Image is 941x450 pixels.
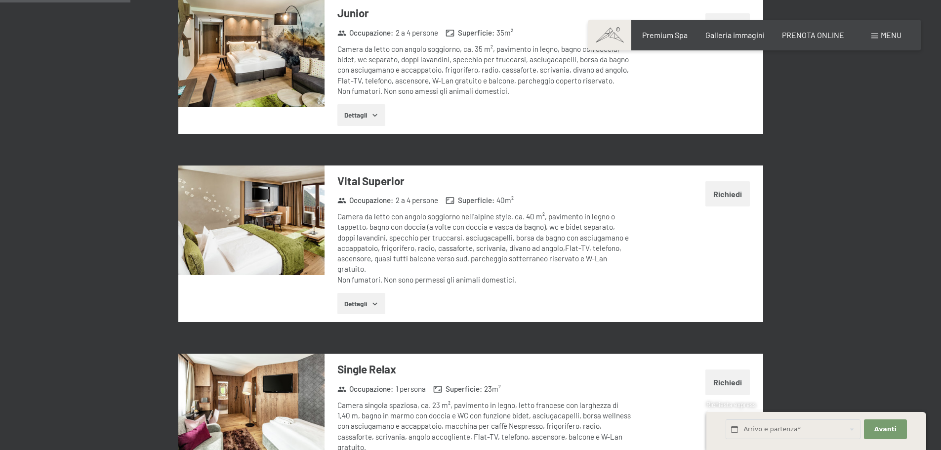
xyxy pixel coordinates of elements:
[705,30,765,40] a: Galleria immagini
[396,28,438,38] span: 2 a 4 persone
[337,5,631,21] h3: Junior
[337,195,394,205] strong: Occupazione :
[337,44,631,96] div: Camera da letto con angolo soggiorno, ca. 35 m², pavimento in legno, bagno con doccia, bidet, wc ...
[705,13,750,39] button: Richiedi
[337,293,385,315] button: Dettagli
[864,419,906,440] button: Avanti
[337,211,631,285] div: Camera da letto con angolo soggiorno nell’alpine style, ca. 40 m², pavimento in legno o tappetto,...
[178,165,325,275] img: mss_renderimg.php
[496,195,514,205] span: 40 m²
[446,28,494,38] strong: Superficie :
[881,30,901,40] span: Menu
[874,425,897,434] span: Avanti
[337,104,385,126] button: Dettagli
[433,384,482,394] strong: Superficie :
[782,30,844,40] a: PRENOTA ONLINE
[396,384,426,394] span: 1 persona
[337,28,394,38] strong: Occupazione :
[337,384,394,394] strong: Occupazione :
[642,30,688,40] a: Premium Spa
[396,195,438,205] span: 2 a 4 persone
[484,384,501,394] span: 23 m²
[705,369,750,395] button: Richiedi
[706,401,756,409] span: Richiesta express
[337,173,631,189] h3: Vital Superior
[337,362,631,377] h3: Single Relax
[446,195,494,205] strong: Superficie :
[496,28,513,38] span: 35 m²
[705,181,750,206] button: Richiedi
